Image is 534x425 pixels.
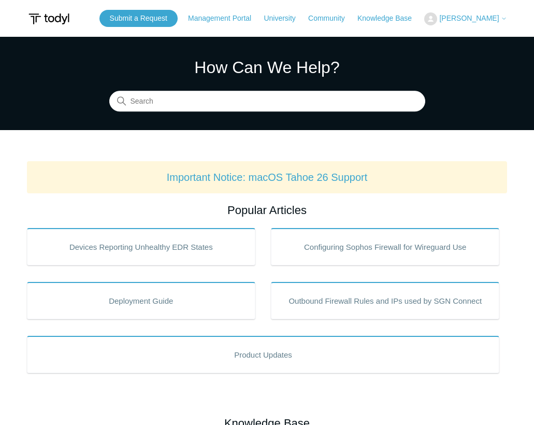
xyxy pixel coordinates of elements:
a: Devices Reporting Unhealthy EDR States [27,228,255,265]
a: Deployment Guide [27,282,255,319]
h1: How Can We Help? [109,55,425,80]
a: Management Portal [188,13,262,24]
a: Product Updates [27,336,500,373]
a: Outbound Firewall Rules and IPs used by SGN Connect [271,282,499,319]
input: Search [109,91,425,112]
span: [PERSON_NAME] [439,14,499,22]
a: University [264,13,306,24]
h2: Popular Articles [27,202,508,219]
a: Important Notice: macOS Tahoe 26 Support [167,172,368,183]
img: Todyl Support Center Help Center home page [27,9,71,29]
a: Community [308,13,355,24]
button: [PERSON_NAME] [424,12,507,25]
a: Submit a Request [99,10,178,27]
a: Configuring Sophos Firewall for Wireguard Use [271,228,499,265]
a: Knowledge Base [357,13,422,24]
